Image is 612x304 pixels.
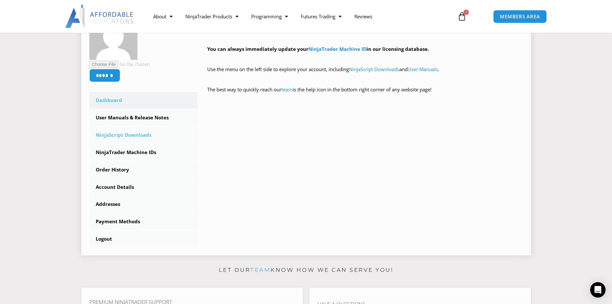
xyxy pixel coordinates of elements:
a: Logout [89,231,198,247]
a: team [281,86,293,93]
a: Futures Trading [294,9,348,24]
a: 0 [448,7,476,26]
p: The best way to quickly reach our is the help icon in the bottom right corner of any website page! [207,85,523,103]
a: User Manuals [408,66,438,72]
a: team [250,267,271,273]
a: NinjaTrader Machine IDs [89,144,198,161]
a: NinjaTrader Products [179,9,245,24]
a: NinjaScript Downloads [349,66,399,72]
a: Order History [89,161,198,178]
a: About [147,9,179,24]
strong: You can always immediately update your in our licensing database. [207,46,429,52]
nav: Account pages [89,92,198,247]
div: Open Intercom Messenger [590,282,606,298]
p: Use the menu on the left side to explore your account, including and . [207,65,523,83]
nav: Menu [147,9,450,24]
span: 0 [464,10,469,15]
a: Payment Methods [89,213,198,230]
a: User Manuals & Release Notes [89,109,198,126]
p: Let our know how we can serve you! [81,265,531,275]
span: MEMBERS AREA [500,14,540,19]
a: NinjaTrader Machine ID [308,46,367,52]
a: Reviews [348,9,379,24]
a: Account Details [89,179,198,196]
div: Hey ! Welcome to the Members Area. Thank you for being a valuable customer! [207,14,523,103]
a: Programming [245,9,294,24]
img: ab09f99a0f2861551b9ababa2fe01ed97989fbc198f4cbccb629a33f95c1b3b8 [89,12,137,60]
a: MEMBERS AREA [493,10,547,23]
a: Dashboard [89,92,198,109]
a: Addresses [89,196,198,213]
img: LogoAI | Affordable Indicators – NinjaTrader [65,5,134,28]
a: NinjaScript Downloads [89,127,198,143]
